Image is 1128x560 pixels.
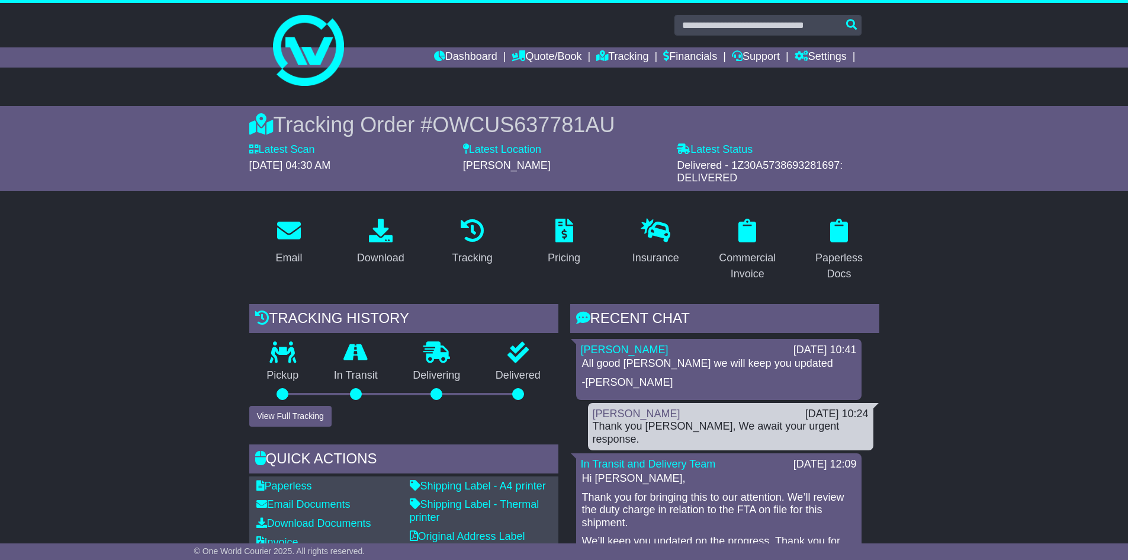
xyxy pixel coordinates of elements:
a: Download [349,215,412,270]
a: Paperless Docs [799,215,879,286]
a: In Transit and Delivery Team [581,458,716,470]
label: Latest Scan [249,143,315,156]
a: Quote/Book [512,47,581,68]
div: Tracking history [249,304,558,336]
button: View Full Tracking [249,406,332,427]
a: Pricing [540,215,588,270]
div: Thank you [PERSON_NAME], We await your urgent response. [593,420,869,446]
div: Pricing [548,250,580,266]
div: Tracking Order # [249,112,879,137]
div: Paperless Docs [807,250,872,282]
div: RECENT CHAT [570,304,879,336]
a: [PERSON_NAME] [593,408,680,420]
div: Insurance [632,250,679,266]
div: Tracking [452,250,492,266]
p: Delivering [396,369,478,382]
span: Delivered - 1Z30A5738693281697: DELIVERED [677,159,843,184]
a: Invoice [256,536,298,548]
a: Email [268,215,310,270]
a: Settings [795,47,847,68]
a: [PERSON_NAME] [581,344,669,356]
p: Pickup [249,369,317,382]
p: Hi [PERSON_NAME], [582,472,856,485]
p: Delivered [478,369,558,382]
span: OWCUS637781AU [432,113,615,137]
p: In Transit [316,369,396,382]
a: Insurance [625,215,687,270]
a: Financials [663,47,717,68]
label: Latest Location [463,143,541,156]
span: [DATE] 04:30 AM [249,159,331,171]
label: Latest Status [677,143,753,156]
div: [DATE] 10:24 [805,408,869,421]
span: © One World Courier 2025. All rights reserved. [194,546,365,556]
a: Support [732,47,780,68]
div: Download [357,250,404,266]
div: [DATE] 12:09 [793,458,857,471]
div: Email [275,250,302,266]
p: Thank you for bringing this to our attention. We’ll review the duty charge in relation to the FTA... [582,491,856,530]
p: -[PERSON_NAME] [582,376,856,389]
p: All good [PERSON_NAME] we will keep you updated [582,357,856,370]
a: Dashboard [434,47,497,68]
span: [PERSON_NAME] [463,159,551,171]
div: [DATE] 10:41 [793,344,857,357]
a: Tracking [596,47,648,68]
a: Shipping Label - A4 printer [410,480,546,492]
a: Tracking [444,215,500,270]
div: Commercial Invoice [715,250,780,282]
a: Original Address Label [410,530,525,542]
a: Paperless [256,480,312,492]
a: Email Documents [256,498,351,510]
a: Shipping Label - Thermal printer [410,498,539,523]
div: Quick Actions [249,444,558,476]
a: Commercial Invoice [708,215,788,286]
a: Download Documents [256,517,371,529]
